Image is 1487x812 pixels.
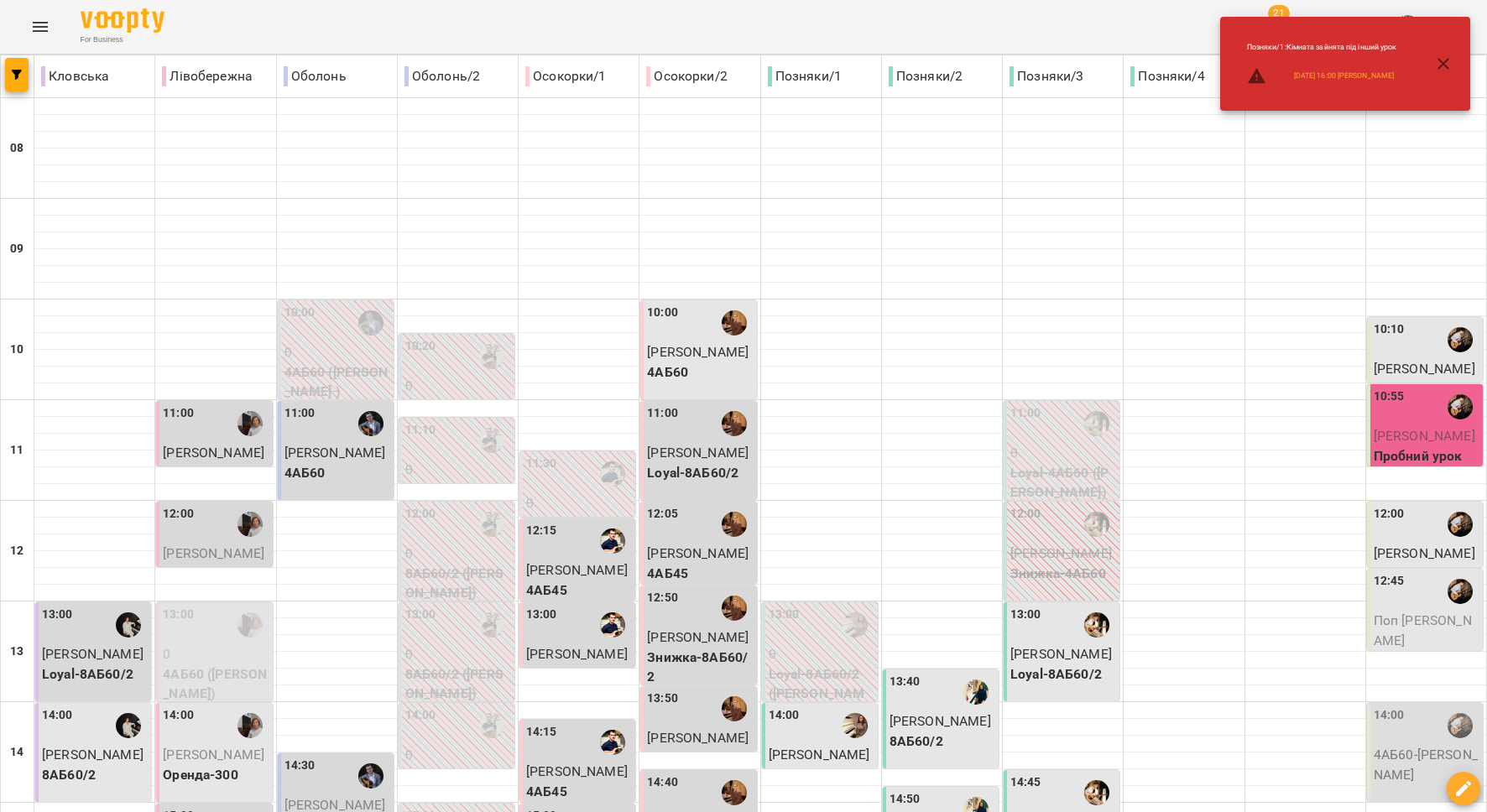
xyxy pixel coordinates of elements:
label: 10:00 [647,304,678,322]
label: 14:50 [890,790,921,809]
img: Юлія ПОГОРЄЛОВА [722,310,747,336]
div: Олексій КОЧЕТОВ [358,763,383,789]
p: 0 [1010,443,1116,463]
img: Даниїл КАЛАШНИК [1448,579,1473,604]
label: 11:00 [1010,404,1041,423]
span: [PERSON_NAME] [526,562,628,578]
p: 0 [284,342,390,362]
p: Loyal-8АБ60/2 [647,463,753,483]
p: 8АБ45/2 [163,463,269,483]
label: 10:20 [405,337,436,356]
p: 4АБ45 [1374,564,1479,584]
p: 8АБ45/2 [769,765,874,785]
p: 0 [769,644,874,664]
img: Олексій КОЧЕТОВ [358,310,383,336]
img: Сергій ВЛАСОВИЧ [1084,612,1109,638]
label: 11:00 [163,404,194,423]
img: Микита ГЛАЗУНОВ [479,344,504,369]
p: 8АБ45/2 ([PERSON_NAME]) [405,480,511,519]
label: 13:00 [42,606,73,624]
p: Loyal-8АБ60/2 [42,664,148,684]
img: Людмила ЦВЄТКОВА [237,713,263,738]
img: Микита ГЛАЗУНОВ [479,612,504,638]
label: 11:30 [526,455,557,473]
h6: 14 [10,743,23,762]
span: [PERSON_NAME] [1010,646,1112,662]
p: 8АБ60/2 ([PERSON_NAME]) [405,664,511,704]
img: Юлія ПОГОРЄЛОВА [722,780,747,805]
img: Юлія ПОГОРЄЛОВА [722,696,747,721]
label: 14:15 [526,723,557,742]
label: 10:10 [1374,320,1405,339]
label: 12:00 [163,505,194,523]
div: Юлія ПОГОРЄЛОВА [722,411,747,436]
p: 0 [405,544,511,564]
img: Віктор АРТЕМЕНКО [600,461,625,487]
span: For Business [81,34,164,45]
h6: 08 [10,139,23,158]
button: Menu [20,7,60,47]
p: Loyal-8АБ60/2 [1010,664,1116,684]
label: 12:05 [647,505,678,523]
img: Сергій ВЛАСОВИЧ [1084,512,1109,537]
p: 4АБ60 - [PERSON_NAME] [1374,745,1479,784]
p: Пз45 [1374,650,1479,670]
span: [PERSON_NAME] [42,747,143,763]
label: 11:00 [284,404,316,423]
label: 14:00 [1374,706,1405,725]
p: Лівобережна [162,66,253,86]
div: Ірина ЗЕНДРАН [843,713,868,738]
p: 4АБ45 [647,564,753,584]
img: Даниїл КАЛАШНИК [1448,512,1473,537]
img: Даниїл КАЛАШНИК [1448,713,1473,738]
img: Олексій КОЧЕТОВ [358,411,383,436]
p: 0 [405,644,511,664]
img: Микита ГЛАЗУНОВ [479,512,504,537]
p: 4АБ60 [647,362,753,383]
p: Оболонь [284,66,347,86]
label: 13:00 [769,606,800,624]
img: Людмила ЦВЄТКОВА [237,612,263,638]
p: Loyal-4АБ60 ([PERSON_NAME]) [1010,463,1116,502]
label: 14:45 [1010,773,1041,792]
label: 14:40 [647,773,678,792]
h6: 12 [10,542,23,560]
div: Людмила ЦВЄТКОВА [237,411,263,436]
img: Микита ГЛАЗУНОВ [479,713,504,738]
p: Loyal-8АБ60/2 ([PERSON_NAME]) [769,664,874,724]
span: [PERSON_NAME] [284,445,386,461]
img: Вікторія БОГДАН [963,679,989,705]
h6: 13 [10,643,23,661]
p: Знижка-4АБ45 [526,664,632,684]
label: 12:50 [647,589,678,607]
p: 0 [526,493,632,513]
span: [PERSON_NAME] [163,445,264,461]
p: Позняки/4 [1130,66,1204,86]
label: 13:00 [526,606,557,624]
p: 4АБ60 ([PERSON_NAME]) [163,664,269,704]
label: 12:00 [405,505,436,523]
p: 8АБ45/2 ([PERSON_NAME]) [405,765,511,804]
p: 4АБ60 ([PERSON_NAME] ) [284,362,390,402]
p: 8АБ60/2 ([PERSON_NAME]) [405,564,511,603]
p: 8АБ45/2 ([PERSON_NAME]) [526,513,632,553]
p: Кловська [41,66,109,86]
label: 13:00 [1010,606,1041,624]
img: Анна ГОРБУЛІНА [116,713,141,738]
div: Даниїл КАЛАШНИК [1448,327,1473,352]
img: Віктор АРТЕМЕНКО [600,730,625,755]
div: Юлія ПОГОРЄЛОВА [722,512,747,537]
label: 14:00 [163,706,194,725]
h6: 11 [10,441,23,460]
label: 13:40 [890,673,921,691]
img: Сергій ВЛАСОВИЧ [1084,411,1109,436]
